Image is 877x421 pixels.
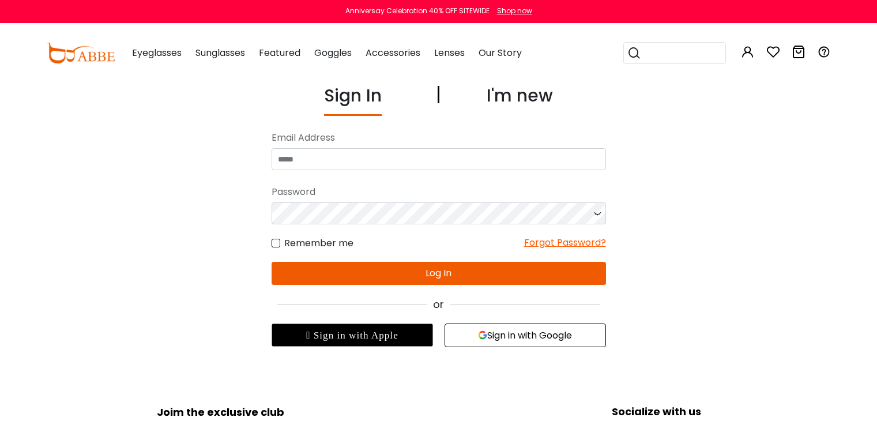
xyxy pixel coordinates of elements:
[132,46,182,59] span: Eyeglasses
[9,402,433,420] div: Joim the exclusive club
[272,324,433,347] div: Sign in with Apple
[445,324,606,347] button: Sign in with Google
[479,46,522,59] span: Our Story
[259,46,300,59] span: Featured
[366,46,420,59] span: Accessories
[47,43,115,63] img: abbeglasses.com
[272,296,606,312] div: or
[487,82,553,116] div: I'm new
[272,262,606,285] button: Log In
[195,46,245,59] span: Sunglasses
[345,6,490,16] div: Anniversay Celebration 40% OFF SITEWIDE
[445,404,869,419] div: Socialize with us
[324,82,382,116] div: Sign In
[524,236,606,250] div: Forgot Password?
[497,6,532,16] div: Shop now
[434,46,465,59] span: Lenses
[314,46,352,59] span: Goggles
[272,236,353,250] label: Remember me
[272,127,606,148] div: Email Address
[491,6,532,16] a: Shop now
[272,182,606,202] div: Password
